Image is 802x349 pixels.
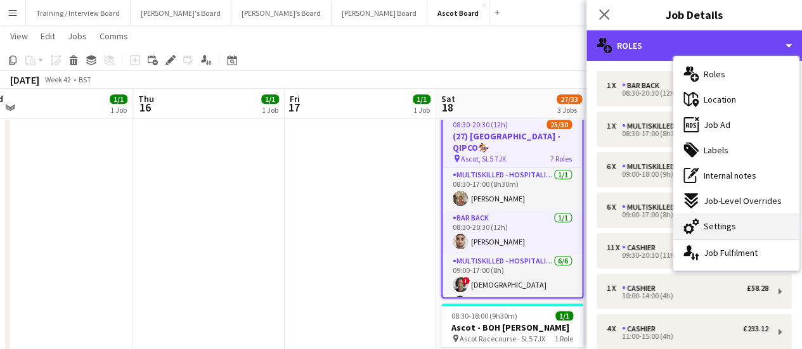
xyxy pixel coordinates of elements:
span: 16 [136,100,154,115]
div: Multiskilled - Boxes [622,162,707,171]
div: 1 Job [110,105,127,115]
div: 10:00-14:00 (4h) [607,293,768,299]
a: Edit [36,28,60,44]
span: Job Ad [704,119,730,130]
div: BST [79,75,91,84]
button: Training / Interview Board [26,1,131,25]
span: Comms [100,30,128,42]
div: 1 x [607,81,622,90]
span: 7 Roles [550,154,572,163]
span: Edit [41,30,55,42]
span: Settings [704,220,736,232]
div: 09:00-18:00 (9h) [607,171,768,177]
button: [PERSON_NAME]'s Board [131,1,231,25]
span: Jobs [68,30,87,42]
button: [PERSON_NAME]’s Board [231,1,332,25]
div: 6 x [607,162,622,171]
div: Multiskilled - Hospitality [622,203,730,212]
h3: (27) [GEOGRAPHIC_DATA] - QIPCO🏇🏼 [443,130,582,153]
span: Labels [704,144,728,156]
span: 18 [439,100,455,115]
span: Location [704,94,736,105]
app-card-role: Bar Back1/108:30-20:30 (12h)[PERSON_NAME] [443,211,582,254]
h3: Job Details [586,6,802,23]
div: 1 x [607,122,622,130]
button: [PERSON_NAME] Board [332,1,427,25]
span: 1/1 [413,94,430,104]
span: Roles [704,68,725,80]
a: Jobs [63,28,92,44]
span: 17 [288,100,300,115]
div: £58.28 [747,284,768,293]
div: Cashier [622,324,661,333]
button: Ascot Board [427,1,489,25]
div: 1 x [607,284,622,293]
div: 08:30-17:00 (8h30m) [607,130,768,137]
span: Week 42 [42,75,74,84]
div: 09:30-20:30 (11h) [607,252,768,258]
div: 1 Job [413,105,430,115]
span: 25/30 [547,120,572,129]
span: 08:30-20:30 (12h) [453,120,508,129]
span: 08:30-18:00 (9h30m) [451,311,517,320]
div: 11:00-15:00 (4h) [607,333,768,339]
div: 09:00-17:00 (8h) [607,212,768,218]
span: 1/1 [555,311,573,320]
app-job-card: 08:30-20:30 (12h)25/30(27) [GEOGRAPHIC_DATA] - QIPCO🏇🏼 Ascot, SL5 7JX7 RolesMultiskilled - Hospit... [441,111,583,298]
span: 1/1 [261,94,279,104]
span: 1 Role [555,334,573,343]
span: Sat [441,93,455,105]
span: Job-Level Overrides [704,195,782,206]
div: Roles [586,30,802,61]
span: Fri [290,93,300,105]
div: 4 x [607,324,622,333]
div: 11 x [607,243,622,252]
div: Job Fulfilment [673,240,799,265]
div: 6 x [607,203,622,212]
div: [DATE] [10,73,39,86]
div: Cashier [622,284,661,293]
span: View [10,30,28,42]
a: View [5,28,33,44]
span: Thu [138,93,154,105]
span: Ascot Racecourse - SL5 7JX [460,334,545,343]
h3: Ascot - BOH [PERSON_NAME] [441,322,583,333]
div: £233.12 [743,324,768,333]
div: Bar Back [622,81,664,90]
div: Cashier [622,243,661,252]
div: Multiskilled - Hospitality [622,122,730,130]
span: ! [462,277,470,284]
span: Internal notes [704,170,756,181]
div: 3 Jobs [557,105,581,115]
a: Comms [94,28,133,44]
div: 1 Job [262,105,278,115]
div: 08:30-20:30 (12h) [607,90,768,96]
span: Ascot, SL5 7JX [461,154,506,163]
app-card-role: Multiskilled - Hospitality1/108:30-17:00 (8h30m)[PERSON_NAME] [443,168,582,211]
span: 27/33 [557,94,582,104]
span: 1/1 [110,94,127,104]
